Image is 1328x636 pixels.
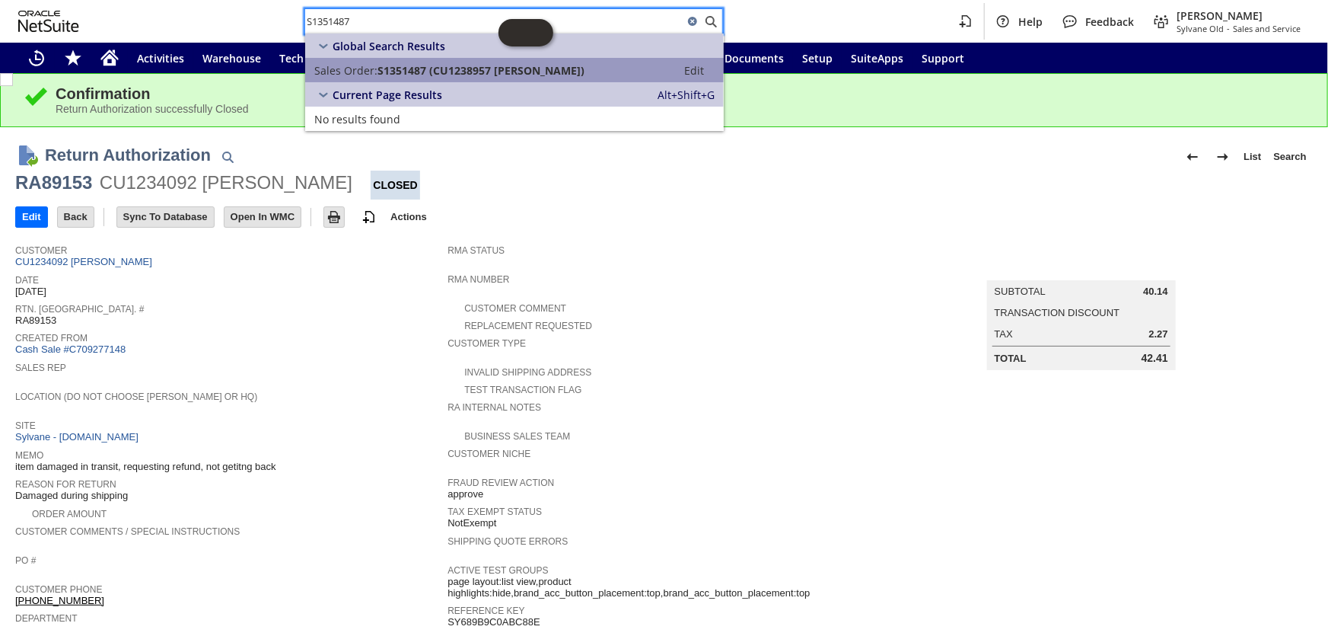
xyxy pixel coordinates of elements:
[314,112,400,126] span: No results found
[15,275,39,286] a: Date
[995,307,1120,318] a: Transaction Discount
[447,507,542,517] a: Tax Exempt Status
[842,43,912,73] a: SuiteApps
[279,51,304,66] span: Tech
[1238,145,1268,169] a: List
[324,207,344,227] input: Print
[117,207,214,227] input: Sync To Database
[995,328,1013,340] a: Tax
[702,12,720,30] svg: Search
[447,488,483,500] span: approve
[995,286,1046,297] a: Subtotal
[15,286,46,298] span: [DATE]
[447,402,541,413] a: RA Internal Notes
[56,85,1304,103] div: Confirmation
[64,49,82,67] svg: Shortcuts
[305,12,683,30] input: Search
[1183,148,1202,166] img: Previous
[1214,148,1232,166] img: Next
[377,63,584,78] span: S1351487 (CU1238957 [PERSON_NAME])
[912,43,973,73] a: Support
[15,304,144,315] a: Rtn. [GEOGRAPHIC_DATA]. #
[333,88,442,102] span: Current Page Results
[193,43,270,73] a: Warehouse
[225,207,301,227] input: Open In WMC
[202,51,261,66] span: Warehouse
[464,367,591,378] a: Invalid Shipping Address
[447,274,509,285] a: RMA Number
[15,420,36,431] a: Site
[725,51,784,66] span: Documents
[15,490,128,502] span: Damaged during shipping
[15,344,126,355] a: Cash Sale #C709277148
[1233,23,1301,34] span: Sales and Service
[793,43,842,73] a: Setup
[1268,145,1313,169] a: Search
[447,536,568,547] a: Shipping Quote Errors
[1177,8,1301,23] span: [PERSON_NAME]
[333,39,445,53] span: Global Search Results
[91,43,128,73] a: Home
[384,211,433,222] a: Actions
[658,88,715,102] span: Alt+Shift+G
[995,353,1027,364] a: Total
[447,478,554,488] a: Fraud Review Action
[15,555,36,566] a: PO #
[1142,352,1168,365] span: 42.41
[447,616,540,628] span: SY689B9C0ABC88E
[851,51,903,66] span: SuiteApps
[802,51,833,66] span: Setup
[447,606,524,616] a: Reference Key
[667,61,721,79] a: Edit:
[15,171,92,195] div: RA89153
[55,43,91,73] div: Shortcuts
[325,208,343,226] img: Print
[371,171,419,200] div: Closed
[270,43,313,73] a: Tech
[15,584,102,595] a: Customer Phone
[100,171,352,195] div: CU1234092 [PERSON_NAME]
[360,208,378,226] img: add-record.svg
[305,107,724,131] a: No results found
[922,51,964,66] span: Support
[447,576,872,599] span: page layout:list view,product highlights:hide,brand_acc_button_placement:top,brand_acc_button_pla...
[15,461,276,473] span: item damaged in transit, requesting refund, not getitng back
[498,19,553,46] iframe: Click here to launch Oracle Guided Learning Help Panel
[15,315,56,327] span: RA89153
[15,363,66,373] a: Sales Rep
[15,450,43,461] a: Memo
[447,517,496,529] span: NotExempt
[15,595,104,606] a: [PHONE_NUMBER]
[1227,23,1230,34] span: -
[464,321,592,331] a: Replacement Requested
[526,19,553,46] span: Oracle Guided Learning Widget. To move around, please hold and drag
[58,207,94,227] input: Back
[447,565,548,576] a: Active Test Groups
[218,148,237,166] img: Quick Find
[56,103,1304,115] div: Return Authorization successfully Closed
[1149,328,1168,340] span: 2.27
[15,526,240,537] a: Customer Comments / Special Instructions
[1085,14,1134,29] span: Feedback
[15,245,67,256] a: Customer
[32,509,107,519] a: Order Amount
[305,58,724,82] a: Sales Order:S1351487 (CU1238957 [PERSON_NAME])Edit:
[1143,286,1168,298] span: 40.14
[447,449,530,459] a: Customer Niche
[1018,14,1043,29] span: Help
[137,51,184,66] span: Activities
[447,338,526,349] a: Customer Type
[314,63,377,78] span: Sales Order:
[464,431,570,442] a: Business Sales Team
[15,333,88,344] a: Created From
[18,11,79,32] svg: logo
[15,431,142,443] a: Sylvane - [DOMAIN_NAME]
[447,245,505,256] a: RMA Status
[16,207,47,227] input: Edit
[715,43,793,73] a: Documents
[128,43,193,73] a: Activities
[27,49,46,67] svg: Recent Records
[15,613,78,624] a: Department
[18,43,55,73] a: Recent Records
[15,392,257,402] a: Location (Do Not Choose [PERSON_NAME] or HQ)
